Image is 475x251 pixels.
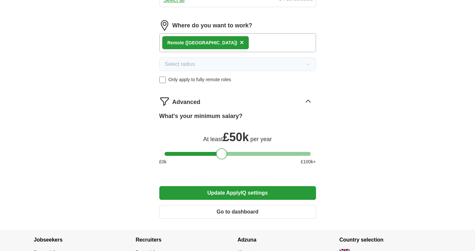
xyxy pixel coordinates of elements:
[159,205,316,219] button: Go to dashboard
[301,158,316,165] span: £ 100 k+
[167,39,237,46] div: Remote ([GEOGRAPHIC_DATA])
[172,21,252,30] label: Where do you want to work?
[168,76,231,83] span: Only apply to fully remote roles
[159,112,243,121] label: What's your minimum salary?
[165,60,195,68] span: Select radius
[240,38,244,48] button: ×
[172,98,200,107] span: Advanced
[159,186,316,200] button: Update ApplyIQ settings
[203,136,223,142] span: At least
[159,77,166,83] input: Only apply to fully remote roles
[159,57,316,71] button: Select radius
[340,231,441,249] h4: Country selection
[240,39,244,46] span: ×
[159,20,170,31] img: location.png
[250,136,272,142] span: per year
[159,158,167,165] span: £ 0 k
[159,96,170,107] img: filter
[223,130,249,144] span: £ 50k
